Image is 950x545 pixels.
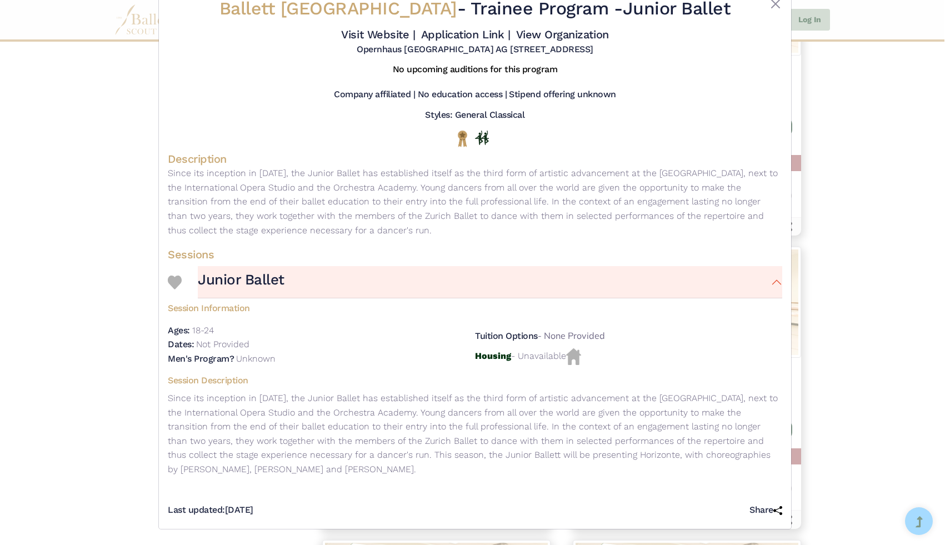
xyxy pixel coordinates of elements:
[168,504,253,516] h5: [DATE]
[168,391,782,477] p: Since its inception in [DATE], the Junior Ballet has established itself as the third form of arti...
[418,89,507,101] h5: No education access |
[198,271,284,289] h3: Junior Ballet
[168,247,782,262] h4: Sessions
[475,351,511,361] span: Housing
[475,331,538,341] h5: Tuition Options
[516,28,609,41] a: View Organization
[475,323,782,349] div: - None Provided
[357,44,593,56] h5: Opernhaus [GEOGRAPHIC_DATA] AG [STREET_ADDRESS]
[168,276,182,289] img: Heart
[168,166,782,237] p: Since its inception in [DATE], the Junior Ballet has established itself as the third form of arti...
[393,64,558,76] h5: No upcoming auditions for this program
[475,131,489,145] img: In Person
[341,28,415,41] a: Visit Website |
[168,325,190,336] h5: Ages:
[168,339,194,349] h5: Dates:
[475,348,782,365] p: - Unavailable
[236,353,276,364] p: Unknown
[456,130,469,147] img: National
[425,109,524,121] h5: Styles: General Classical
[168,298,782,314] h5: Session Information
[198,266,782,298] button: Junior Ballet
[168,152,782,166] h4: Description
[566,348,581,365] img: Housing Unvailable
[509,89,616,101] h5: Stipend offering unknown
[421,28,510,41] a: Application Link |
[749,504,782,516] h5: Share
[168,353,234,364] h5: Men's Program?
[168,504,225,515] span: Last updated:
[334,89,415,101] h5: Company affiliated |
[192,325,214,336] p: 18-24
[196,339,249,349] p: Not Provided
[168,375,782,387] h5: Session Description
